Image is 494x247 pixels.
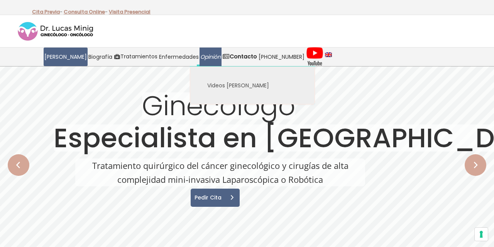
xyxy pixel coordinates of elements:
[32,7,63,17] p: -
[325,53,332,57] img: language english
[259,53,305,61] span: [PHONE_NUMBER]
[32,8,60,15] a: Cita Previa
[120,52,157,61] span: Tratamientos
[191,195,223,200] span: Pedir Cita
[159,53,199,61] span: Enfermedades
[475,228,488,241] button: Sus preferencias de consentimiento para tecnologías de seguimiento
[88,48,113,66] a: Biografía
[142,92,295,119] rs-layer: Ginecólogo
[306,47,323,66] img: Videos Youtube Ginecología
[88,53,112,61] span: Biografía
[109,8,151,15] a: Visita Presencial
[258,48,305,66] a: [PHONE_NUMBER]
[191,189,240,207] a: Pedir Cita
[64,7,108,17] p: -
[305,48,324,66] a: Videos Youtube Ginecología
[113,48,158,66] a: Tratamientos
[207,82,269,89] span: Videos [PERSON_NAME]
[158,48,200,66] a: Enfermedades
[44,48,88,66] a: [PERSON_NAME]
[190,78,315,92] a: Videos [PERSON_NAME]
[324,48,333,66] a: language english
[200,48,222,66] a: Opinión
[222,48,258,66] a: Contacto
[75,158,365,186] rs-layer: Tratamiento quirúrgico del cáncer ginecológico y cirugías de alta complejidad mini-invasiva Lapar...
[64,8,105,15] a: Consulta Online
[200,53,221,61] span: Opinión
[44,53,87,61] span: [PERSON_NAME]
[230,53,257,60] strong: Contacto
